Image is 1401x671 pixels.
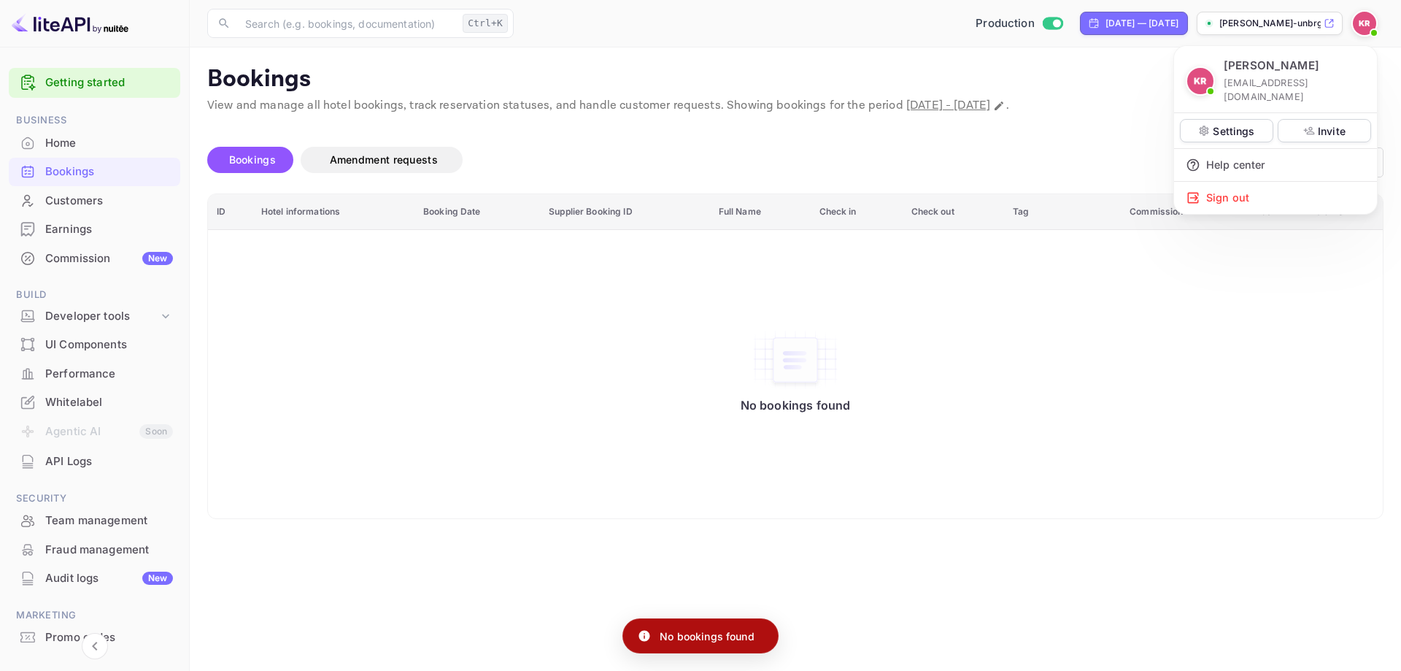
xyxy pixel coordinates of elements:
[1187,68,1213,94] img: Kobus Roux
[1213,123,1254,139] p: Settings
[1174,182,1377,214] div: Sign out
[1224,58,1319,74] p: [PERSON_NAME]
[1174,149,1377,181] div: Help center
[1318,123,1346,139] p: Invite
[660,629,754,644] p: No bookings found
[1224,76,1365,104] p: [EMAIL_ADDRESS][DOMAIN_NAME]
